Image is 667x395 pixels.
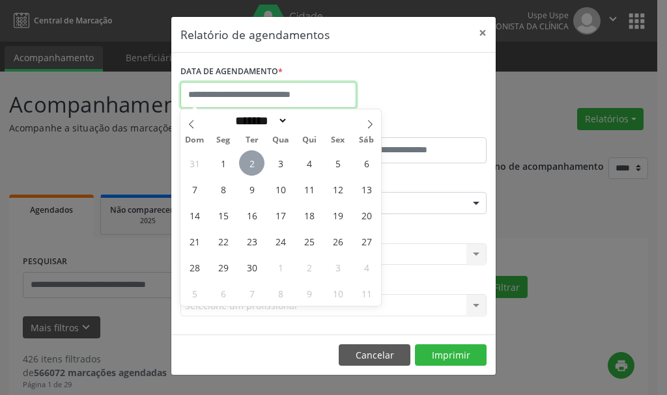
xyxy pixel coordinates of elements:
[210,228,236,254] span: Setembro 22, 2025
[268,280,293,306] span: Outubro 8, 2025
[352,136,381,144] span: Sáb
[182,150,207,176] span: Agosto 31, 2025
[268,150,293,176] span: Setembro 3, 2025
[354,228,379,254] span: Setembro 27, 2025
[325,176,350,202] span: Setembro 12, 2025
[288,114,331,128] input: Year
[239,228,264,254] span: Setembro 23, 2025
[337,117,487,137] label: ATÉ
[239,202,264,228] span: Setembro 16, 2025
[210,176,236,202] span: Setembro 8, 2025
[325,280,350,306] span: Outubro 10, 2025
[180,26,330,43] h5: Relatório de agendamentos
[210,280,236,306] span: Outubro 6, 2025
[325,228,350,254] span: Setembro 26, 2025
[354,202,379,228] span: Setembro 20, 2025
[238,136,266,144] span: Ter
[239,176,264,202] span: Setembro 9, 2025
[325,202,350,228] span: Setembro 19, 2025
[210,254,236,280] span: Setembro 29, 2025
[209,136,238,144] span: Seg
[296,150,322,176] span: Setembro 4, 2025
[239,280,264,306] span: Outubro 7, 2025
[210,150,236,176] span: Setembro 1, 2025
[182,254,207,280] span: Setembro 28, 2025
[354,280,379,306] span: Outubro 11, 2025
[296,254,322,280] span: Outubro 2, 2025
[180,136,209,144] span: Dom
[324,136,352,144] span: Sex
[325,150,350,176] span: Setembro 5, 2025
[268,202,293,228] span: Setembro 17, 2025
[182,202,207,228] span: Setembro 14, 2025
[354,176,379,202] span: Setembro 13, 2025
[239,150,264,176] span: Setembro 2, 2025
[296,202,322,228] span: Setembro 18, 2025
[268,176,293,202] span: Setembro 10, 2025
[266,136,295,144] span: Qua
[268,254,293,280] span: Outubro 1, 2025
[231,114,288,128] select: Month
[354,150,379,176] span: Setembro 6, 2025
[325,254,350,280] span: Outubro 3, 2025
[339,344,410,366] button: Cancelar
[295,136,324,144] span: Qui
[354,254,379,280] span: Outubro 4, 2025
[180,62,283,82] label: DATA DE AGENDAMENTO
[470,17,496,49] button: Close
[415,344,487,366] button: Imprimir
[210,202,236,228] span: Setembro 15, 2025
[182,228,207,254] span: Setembro 21, 2025
[296,280,322,306] span: Outubro 9, 2025
[296,228,322,254] span: Setembro 25, 2025
[182,176,207,202] span: Setembro 7, 2025
[268,228,293,254] span: Setembro 24, 2025
[239,254,264,280] span: Setembro 30, 2025
[182,280,207,306] span: Outubro 5, 2025
[296,176,322,202] span: Setembro 11, 2025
